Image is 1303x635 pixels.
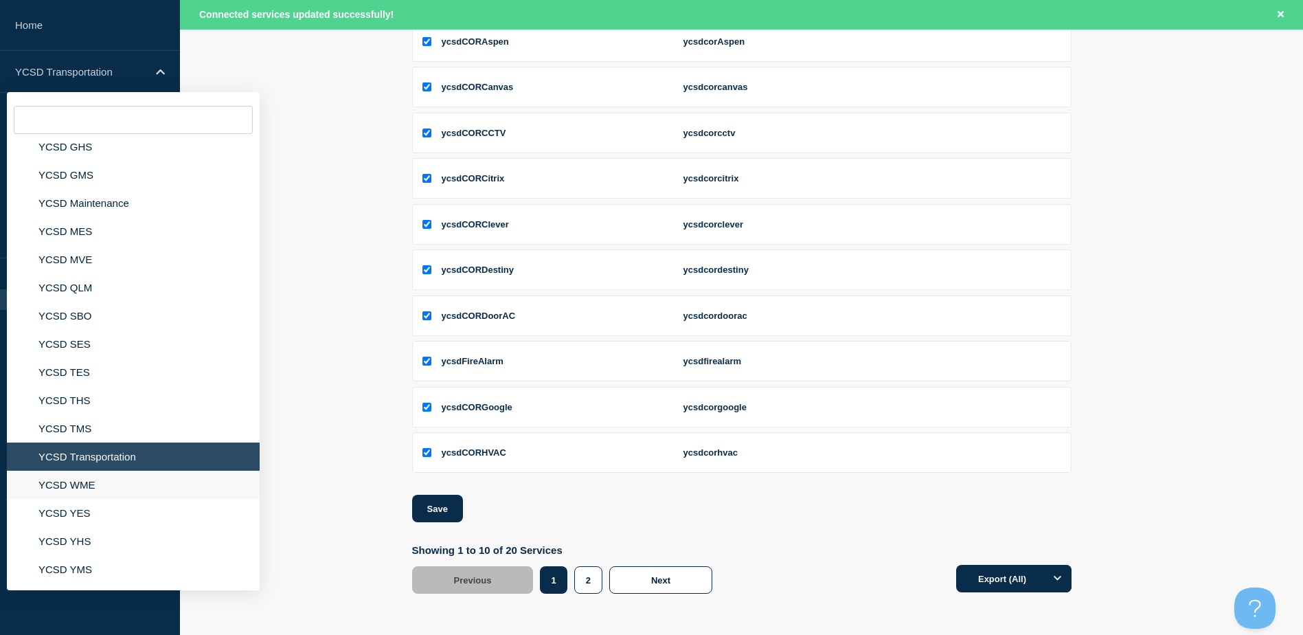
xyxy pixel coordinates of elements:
[7,386,260,414] li: YCSD THS
[442,311,516,321] span: ycsdCORDoorAC
[7,302,260,330] li: YCSD SBO
[7,527,260,555] li: YCSD YHS
[683,128,1064,138] div: ycsdcorcctv
[683,447,1064,458] div: ycsdcorhvac
[609,566,712,594] button: Next
[422,129,431,137] input: ycsdCORCCTV checkbox
[422,82,431,91] input: ycsdCORCanvas checkbox
[7,471,260,499] li: YCSD WME
[442,447,506,458] span: ycsdCORHVAC
[422,37,431,46] input: ycsdCORAspen checkbox
[412,566,534,594] button: Previous
[683,219,1064,230] div: ycsdcorclever
[1234,588,1276,629] iframe: Help Scout Beacon - Open
[442,36,509,47] span: ycsdCORAspen
[442,265,514,275] span: ycsdCORDestiny
[540,566,567,594] button: 1
[956,565,1072,592] button: Export (All)
[7,274,260,302] li: YCSD QLM
[422,448,431,457] input: ycsdCORHVAC checkbox
[442,356,503,366] span: ycsdFireAlarm
[422,357,431,366] input: ycsdFireAlarm checkbox
[683,402,1064,412] div: ycsdcorgoogle
[442,128,506,138] span: ycsdCORCCTV
[199,9,394,20] span: Connected services updated successfully!
[683,82,1064,92] div: ycsdcorcanvas
[7,189,260,217] li: YCSD Maintenance
[651,575,670,586] span: Next
[412,495,463,522] button: Save
[683,36,1064,47] div: ycsdcorAspen
[683,356,1064,366] div: ycsdfirealarm
[7,330,260,358] li: YCSD SES
[7,161,260,189] li: YCSD GMS
[574,566,602,594] button: 2
[7,358,260,386] li: YCSD TES
[1044,565,1072,592] button: Options
[442,219,509,230] span: ycsdCORClever
[683,173,1064,183] div: ycsdcorcitrix
[7,217,260,245] li: YCSD MES
[422,311,431,320] input: ycsdCORDoorAC checkbox
[7,555,260,583] li: YCSD YMS
[422,220,431,229] input: ycsdCORClever checkbox
[7,245,260,274] li: YCSD MVE
[7,133,260,161] li: YCSD GHS
[442,402,512,412] span: ycsdCORGoogle
[683,311,1064,321] div: ycsdcordoorac
[1272,7,1289,23] button: Close banner
[422,174,431,183] input: ycsdCORCitrix checkbox
[7,414,260,443] li: YCSD TMS
[454,575,492,586] span: Previous
[412,544,720,556] p: Showing 1 to 10 of 20 Services
[7,443,260,471] li: YCSD Transportation
[442,173,505,183] span: ycsdCORCitrix
[15,66,147,78] p: YCSD Transportation
[422,403,431,412] input: ycsdCORGoogle checkbox
[683,265,1064,275] div: ycsdcordestiny
[7,499,260,527] li: YCSD YES
[442,82,514,92] span: ycsdCORCanvas
[422,265,431,274] input: ycsdCORDestiny checkbox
